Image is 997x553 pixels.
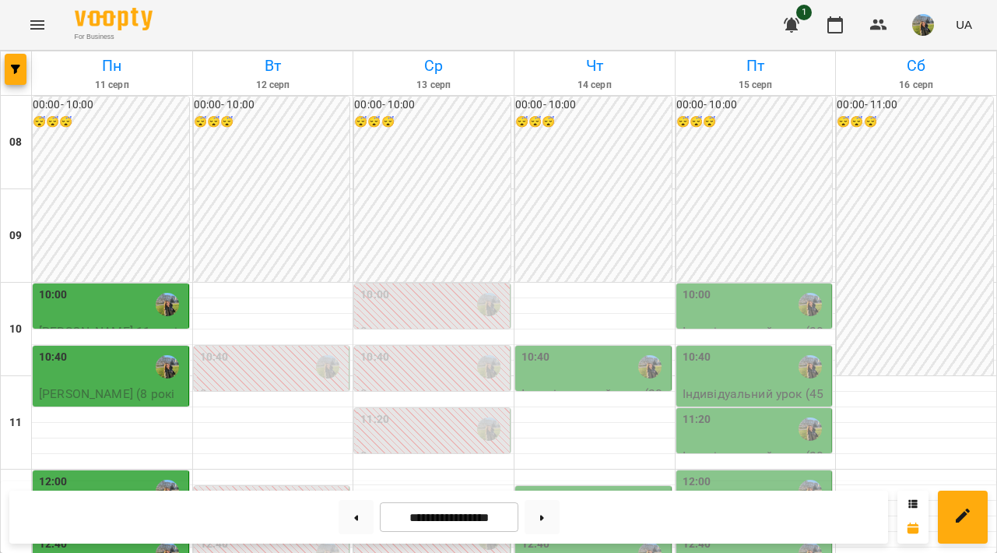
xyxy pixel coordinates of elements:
label: 12:00 [683,474,711,491]
h6: 13 серп [356,78,511,93]
img: Шамайло Наталія Миколаївна [799,355,822,379]
p: Індивідуальний урок (30 хвилин) - [PERSON_NAME] (11 років) [683,447,829,502]
label: 10:40 [521,349,550,366]
p: Індивідуальний урок (30 хвилин) - [PERSON_NAME] 11 років [683,322,829,378]
h6: 16 серп [838,78,994,93]
h6: 12 серп [195,78,351,93]
span: [PERSON_NAME] (8 років) [39,386,174,420]
h6: 11 серп [34,78,190,93]
p: Індивідуальний урок (30 хвилин) - Світус [PERSON_NAME] (9 років) [521,385,668,440]
h6: Пт [678,54,834,78]
button: Menu [19,6,56,44]
img: Шамайло Наталія Миколаївна [799,293,822,316]
h6: 11 [9,414,22,431]
h6: 08 [9,134,22,151]
h6: 😴😴😴 [33,114,189,131]
h6: 00:00 - 10:00 [194,97,350,114]
h6: 00:00 - 10:00 [676,97,833,114]
label: 10:00 [39,287,68,304]
h6: Вт [195,54,351,78]
label: 10:00 [360,287,389,304]
img: Шамайло Наталія Миколаївна [477,417,500,441]
h6: Чт [517,54,672,78]
img: Шамайло Наталія Миколаївна [799,417,822,441]
h6: 14 серп [517,78,672,93]
span: UA [956,16,972,33]
h6: 10 [9,321,22,338]
h6: 09 [9,227,22,245]
p: 0 [360,447,507,466]
label: 11:20 [360,411,389,428]
label: 10:40 [200,349,229,366]
p: 0 [200,385,346,403]
img: f0a73d492ca27a49ee60cd4b40e07bce.jpeg [912,14,934,36]
h6: 😴😴😴 [837,114,993,131]
img: Шамайло Наталія Миколаївна [156,293,179,316]
span: 1 [796,5,812,20]
img: Шамайло Наталія Миколаївна [638,355,662,379]
h6: Ср [356,54,511,78]
h6: 00:00 - 11:00 [837,97,993,114]
p: 0 [360,385,507,403]
img: Шамайло Наталія Миколаївна [316,355,339,379]
label: 10:40 [360,349,389,366]
h6: 😴😴😴 [194,114,350,131]
span: For Business [75,32,153,42]
img: Шамайло Наталія Миколаївна [799,480,822,503]
h6: 00:00 - 10:00 [515,97,672,114]
h6: 00:00 - 10:00 [33,97,189,114]
p: Індивідуальний урок (45 хвилин) - [PERSON_NAME] (8 років) [683,385,829,440]
label: 12:00 [39,474,68,491]
label: 10:40 [39,349,68,366]
img: Шамайло Наталія Миколаївна [156,480,179,503]
button: UA [950,10,978,39]
h6: 😴😴😴 [676,114,833,131]
img: Voopty Logo [75,8,153,30]
label: 10:40 [683,349,711,366]
p: 0 [360,322,507,341]
h6: Сб [838,54,994,78]
img: Шамайло Наталія Миколаївна [156,355,179,379]
img: Шамайло Наталія Миколаївна [477,293,500,316]
h6: Пн [34,54,190,78]
h6: 😴😴😴 [515,114,672,131]
img: Шамайло Наталія Миколаївна [477,355,500,379]
h6: 😴😴😴 [354,114,511,131]
h6: 00:00 - 10:00 [354,97,511,114]
span: [PERSON_NAME] 11 років [39,324,184,339]
h6: 15 серп [678,78,834,93]
label: 11:20 [683,411,711,428]
label: 10:00 [683,287,711,304]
